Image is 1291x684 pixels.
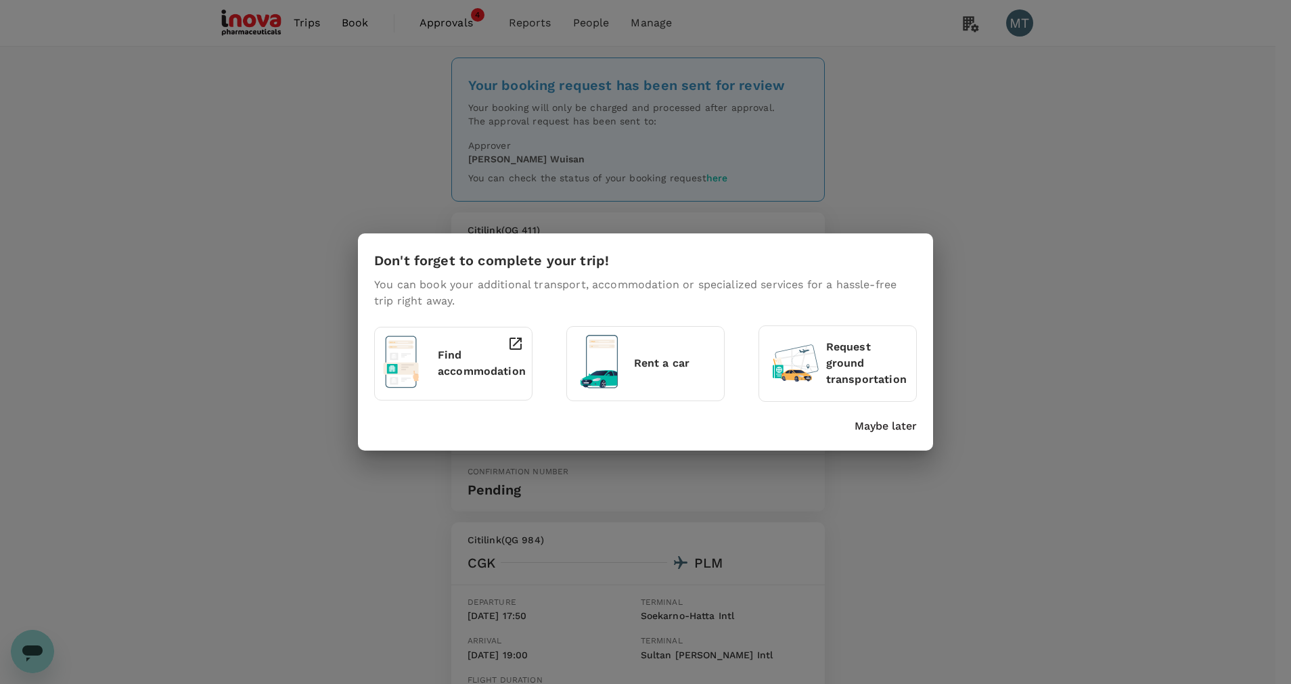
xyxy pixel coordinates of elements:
[826,339,908,388] p: Request ground transportation
[855,418,917,434] button: Maybe later
[374,250,609,271] h6: Don't forget to complete your trip!
[634,355,716,371] p: Rent a car
[374,277,917,309] p: You can book your additional transport, accommodation or specialized services for a hassle-free t...
[438,347,526,380] p: Find accommodation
